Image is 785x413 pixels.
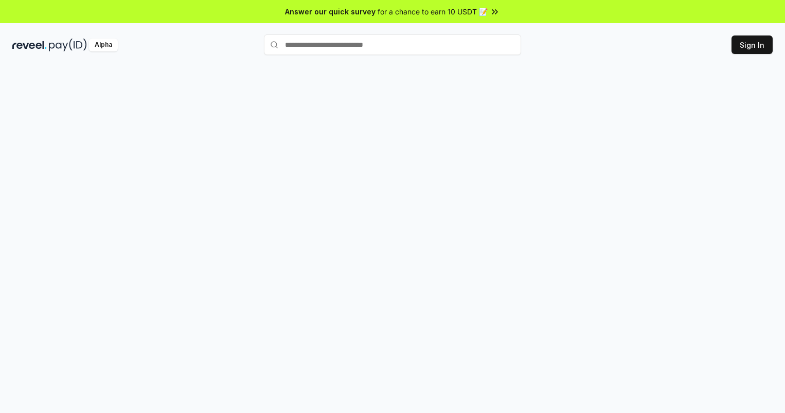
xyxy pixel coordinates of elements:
div: Alpha [89,39,118,51]
button: Sign In [732,35,773,54]
span: Answer our quick survey [285,6,376,17]
img: pay_id [49,39,87,51]
img: reveel_dark [12,39,47,51]
span: for a chance to earn 10 USDT 📝 [378,6,488,17]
